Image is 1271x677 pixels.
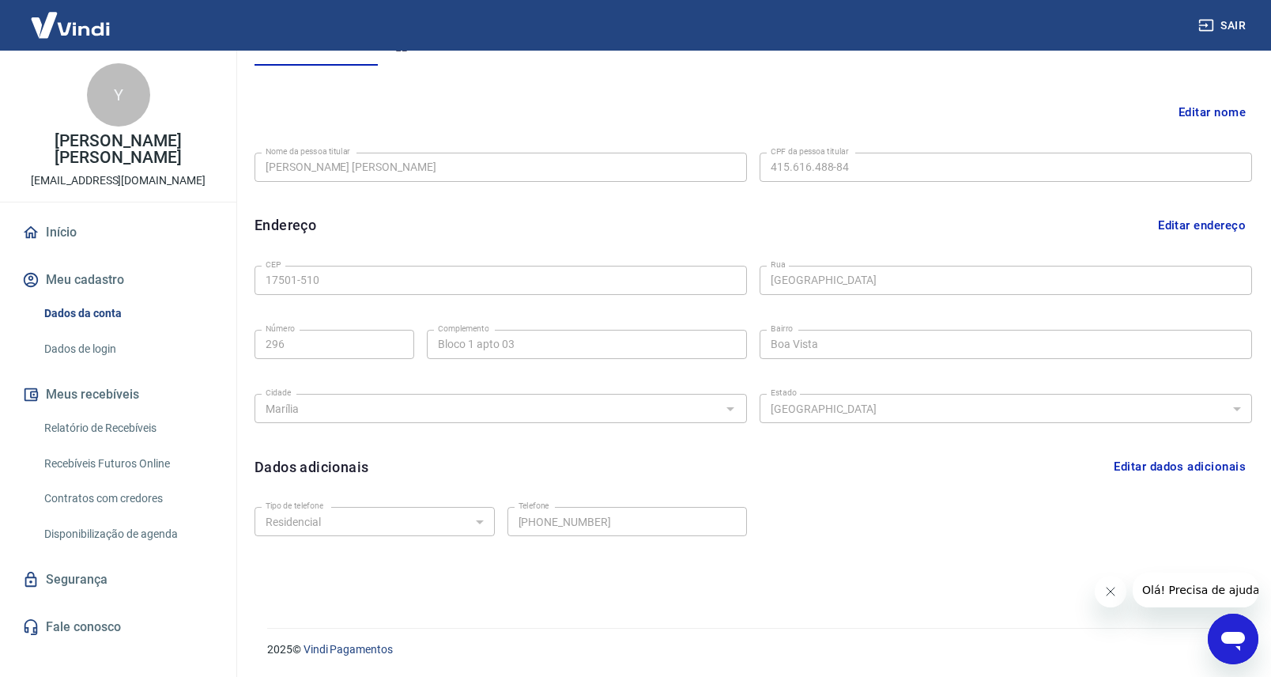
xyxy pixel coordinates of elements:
[38,297,217,330] a: Dados da conta
[266,259,281,270] label: CEP
[255,214,316,236] h6: Endereço
[304,643,393,656] a: Vindi Pagamentos
[266,323,295,335] label: Número
[19,263,217,297] button: Meu cadastro
[19,562,217,597] a: Segurança
[259,399,716,418] input: Digite aqui algumas palavras para buscar a cidade
[1133,573,1258,607] iframe: Mensagem da empresa
[1172,97,1252,127] button: Editar nome
[771,387,797,399] label: Estado
[266,387,291,399] label: Cidade
[438,323,489,335] label: Complemento
[771,259,786,270] label: Rua
[19,1,122,49] img: Vindi
[1152,210,1252,240] button: Editar endereço
[255,456,368,478] h6: Dados adicionais
[13,133,224,166] p: [PERSON_NAME] [PERSON_NAME]
[38,448,217,480] a: Recebíveis Futuros Online
[1195,11,1252,40] button: Sair
[771,146,849,157] label: CPF da pessoa titular
[38,412,217,444] a: Relatório de Recebíveis
[87,63,150,127] div: Y
[19,215,217,250] a: Início
[9,11,133,24] span: Olá! Precisa de ajuda?
[19,610,217,645] a: Fale conosco
[266,146,350,157] label: Nome da pessoa titular
[266,500,323,512] label: Tipo de telefone
[1208,614,1258,664] iframe: Botão para abrir a janela de mensagens
[1107,452,1252,482] button: Editar dados adicionais
[19,377,217,412] button: Meus recebíveis
[267,641,1233,658] p: 2025 ©
[38,482,217,515] a: Contratos com credores
[771,323,793,335] label: Bairro
[1095,576,1126,607] iframe: Fechar mensagem
[519,500,549,512] label: Telefone
[31,172,206,189] p: [EMAIL_ADDRESS][DOMAIN_NAME]
[38,518,217,550] a: Disponibilização de agenda
[38,333,217,365] a: Dados de login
